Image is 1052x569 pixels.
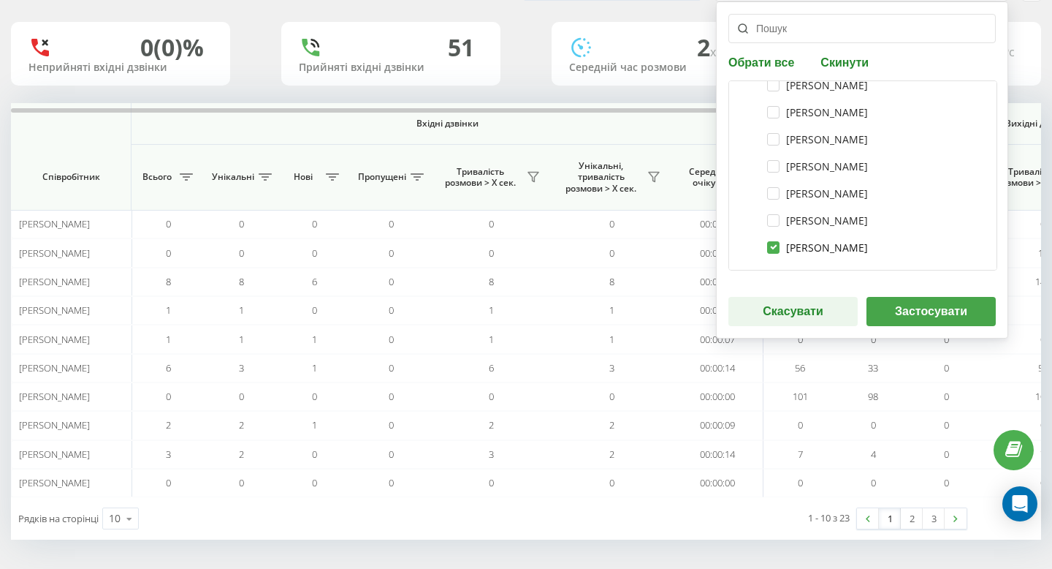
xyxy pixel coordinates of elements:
span: 0 [389,361,394,374]
span: Унікальні, тривалість розмови > Х сек. [559,160,643,195]
span: 1 [239,333,244,346]
td: 00:00:09 [672,411,763,440]
span: 8 [239,275,244,288]
td: 00:00:07 [672,325,763,353]
button: Скинути [816,55,873,69]
span: Унікальні [212,171,254,183]
span: [PERSON_NAME] [19,418,90,432]
button: Застосувати [866,297,996,326]
span: 0 [944,333,949,346]
td: 00:00:20 [672,296,763,325]
span: 2 [609,418,614,432]
span: 0 [1040,333,1045,346]
span: 0 [871,476,876,489]
div: 0 (0)% [140,34,204,61]
span: 98 [868,390,878,403]
span: 7 [798,448,803,461]
span: 4 [871,448,876,461]
td: 00:00:00 [672,238,763,267]
td: 00:00:00 [672,383,763,411]
span: Рядків на сторінці [18,512,99,525]
span: 1 [166,333,171,346]
span: [PERSON_NAME] [19,390,90,403]
span: 0 [312,448,317,461]
span: Тривалість розмови > Х сек. [438,166,522,189]
span: 0 [798,418,803,432]
span: 0 [609,390,614,403]
div: Середній час розмови [569,61,753,74]
span: Вхідні дзвінки [169,118,725,129]
span: 1 [239,304,244,317]
span: [PERSON_NAME] [19,361,90,374]
span: 1 [1040,304,1045,317]
span: 2 [697,31,725,63]
span: 0 [389,448,394,461]
span: 101 [1035,390,1051,403]
span: 2 [239,418,244,432]
span: 2 [239,448,244,461]
span: 0 [609,476,614,489]
span: Пропущені [358,171,406,183]
span: 0 [944,418,949,432]
span: 1 [312,333,317,346]
span: Нові [285,171,321,183]
span: 6 [312,275,317,288]
a: 3 [923,508,945,529]
span: 6 [489,361,494,374]
span: 0 [312,304,317,317]
td: 00:00:14 [672,440,763,469]
span: 2 [609,448,614,461]
span: 0 [239,246,244,260]
span: 17 [1038,246,1048,260]
span: 2 [166,418,171,432]
span: 0 [389,333,394,346]
button: Обрати все [728,55,798,69]
span: 0 [489,390,494,403]
td: 00:00:00 [672,469,763,497]
span: 0 [239,217,244,230]
a: 2 [901,508,923,529]
span: 0 [389,390,394,403]
span: 0 [389,476,394,489]
span: 7 [1040,448,1045,461]
span: 0 [798,476,803,489]
td: 00:00:00 [672,210,763,238]
div: 51 [448,34,474,61]
span: 0 [871,333,876,346]
span: 56 [795,361,805,374]
span: 8 [166,275,171,288]
span: Середній час очікування [683,166,752,189]
span: [PERSON_NAME] [19,217,90,230]
span: 3 [239,361,244,374]
input: Пошук [728,14,996,43]
label: [PERSON_NAME] [767,187,868,200]
span: 0 [489,217,494,230]
span: 0 [166,217,171,230]
span: c [1009,44,1015,60]
label: [PERSON_NAME] [767,133,868,146]
span: 0 [166,246,171,260]
span: 8 [609,275,614,288]
span: 1 [312,361,317,374]
span: 0 [609,246,614,260]
span: [PERSON_NAME] [19,333,90,346]
span: 0 [609,217,614,230]
span: 0 [944,476,949,489]
span: 0 [312,246,317,260]
span: 0 [389,246,394,260]
label: [PERSON_NAME] [767,214,868,227]
label: [PERSON_NAME] [767,106,868,118]
td: 00:00:12 [672,268,763,296]
span: 0 [944,448,949,461]
span: 0 [239,476,244,489]
div: 1 - 10 з 23 [808,510,850,525]
span: хв [710,44,725,60]
span: 0 [1040,217,1045,230]
label: [PERSON_NAME] [767,160,868,173]
span: 0 [312,217,317,230]
span: 1 [609,333,614,346]
span: 0 [389,304,394,317]
span: 8 [489,275,494,288]
span: [PERSON_NAME] [19,275,90,288]
span: 3 [166,448,171,461]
